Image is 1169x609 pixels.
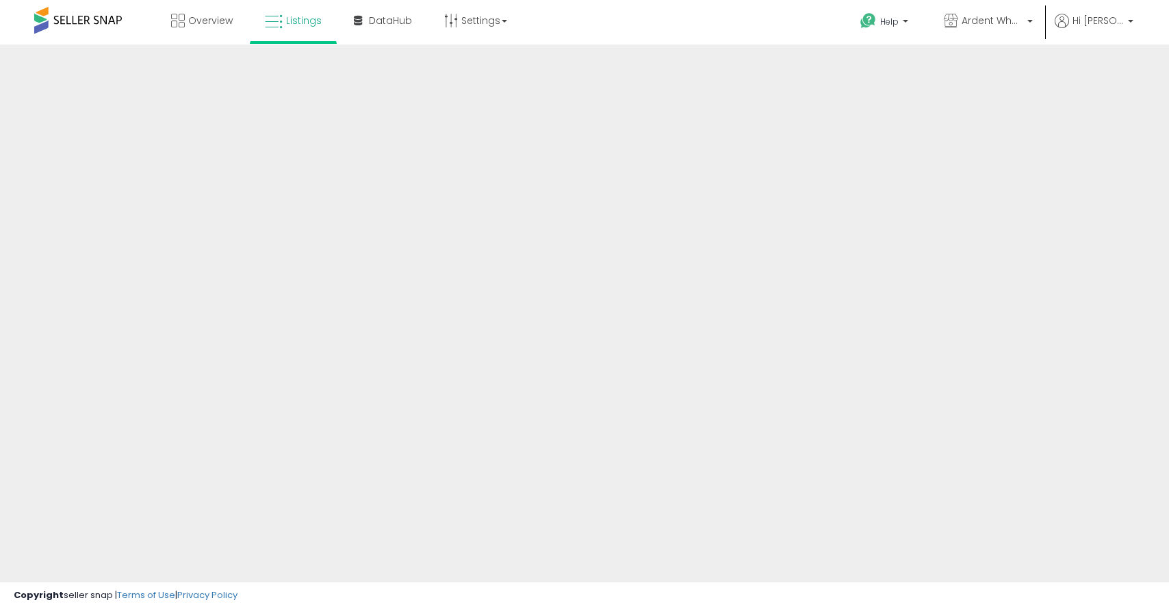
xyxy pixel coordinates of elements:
a: Hi [PERSON_NAME] [1055,14,1133,45]
span: Hi [PERSON_NAME] [1072,14,1124,27]
strong: Copyright [14,588,64,601]
a: Help [849,2,922,45]
a: Terms of Use [117,588,175,601]
span: Help [880,16,899,27]
span: Overview [188,14,233,27]
span: Listings [286,14,322,27]
div: seller snap | | [14,589,237,602]
span: Ardent Wholesale [962,14,1023,27]
i: Get Help [860,12,877,29]
a: Privacy Policy [177,588,237,601]
span: DataHub [369,14,412,27]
